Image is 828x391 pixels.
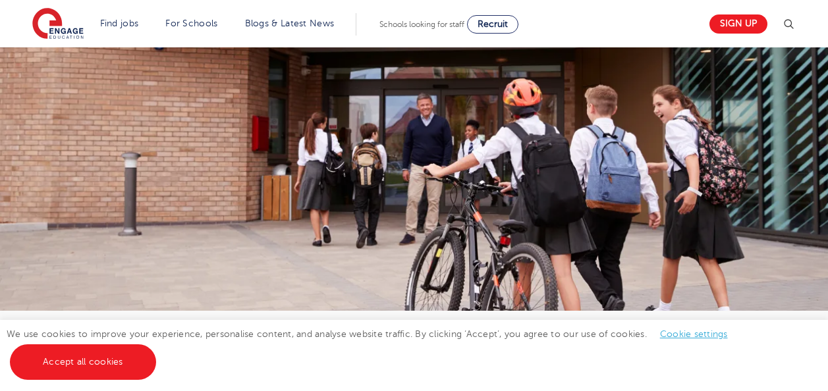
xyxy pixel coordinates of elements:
a: Sign up [709,14,767,34]
span: Schools looking for staff [379,20,464,29]
a: Find jobs [100,18,139,28]
img: Engage Education [32,8,84,41]
span: Recruit [478,19,508,29]
a: Accept all cookies [10,344,156,380]
a: Recruit [467,15,518,34]
span: We use cookies to improve your experience, personalise content, and analyse website traffic. By c... [7,329,741,367]
a: Cookie settings [660,329,728,339]
a: For Schools [165,18,217,28]
a: Blogs & Latest News [245,18,335,28]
